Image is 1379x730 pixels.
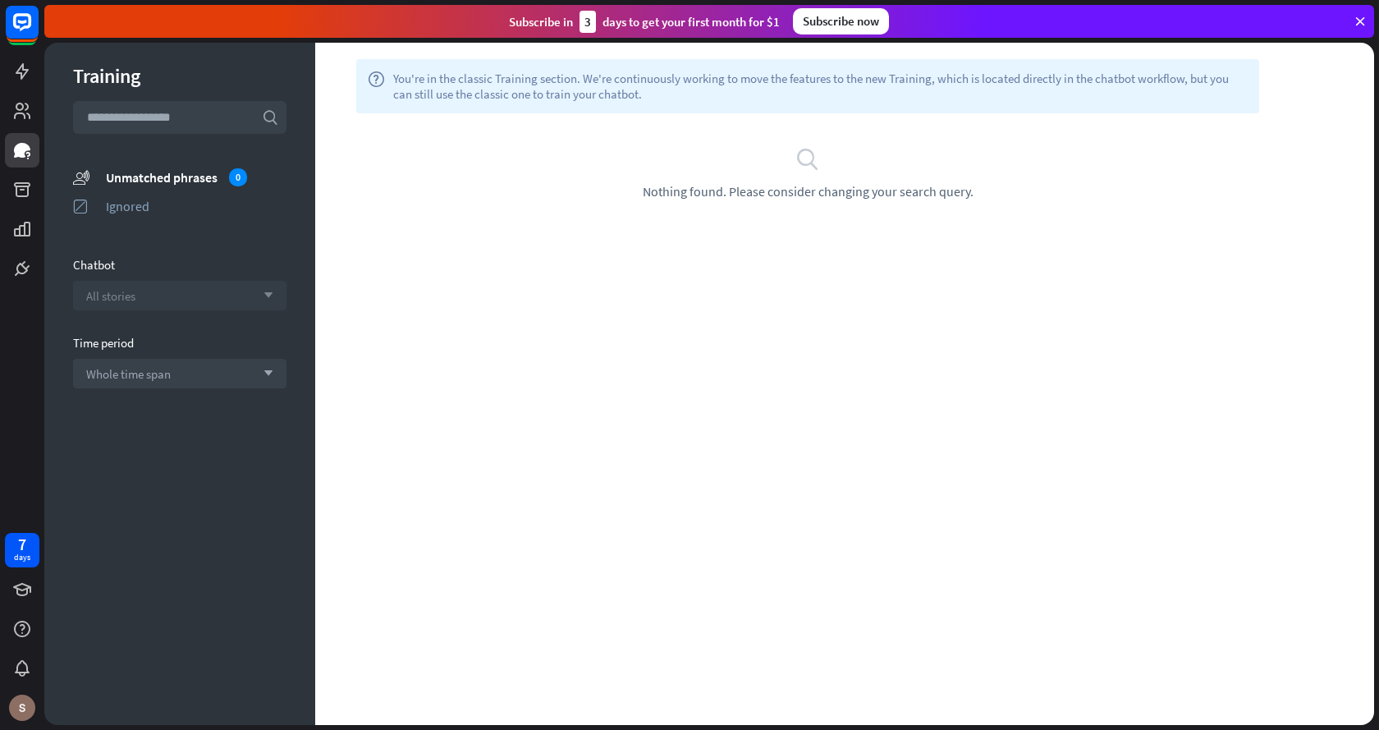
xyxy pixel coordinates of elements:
[643,183,974,200] span: Nothing found. Please consider changing your search query.
[73,257,286,273] div: Chatbot
[73,168,89,186] i: unmatched_phrases
[18,537,26,552] div: 7
[255,291,273,301] i: arrow_down
[106,198,286,214] div: Ignored
[73,198,89,214] i: ignored
[793,8,889,34] div: Subscribe now
[106,168,286,186] div: Unmatched phrases
[255,369,273,379] i: arrow_down
[14,552,30,563] div: days
[795,146,820,171] i: search
[73,335,286,351] div: Time period
[580,11,596,33] div: 3
[509,11,780,33] div: Subscribe in days to get your first month for $1
[393,71,1248,102] span: You're in the classic Training section. We're continuously working to move the features to the ne...
[5,533,39,567] a: 7 days
[229,168,247,186] div: 0
[86,288,135,304] span: All stories
[262,109,278,126] i: search
[73,63,286,89] div: Training
[86,366,171,382] span: Whole time span
[368,71,385,102] i: help
[13,7,62,56] button: Open LiveChat chat widget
